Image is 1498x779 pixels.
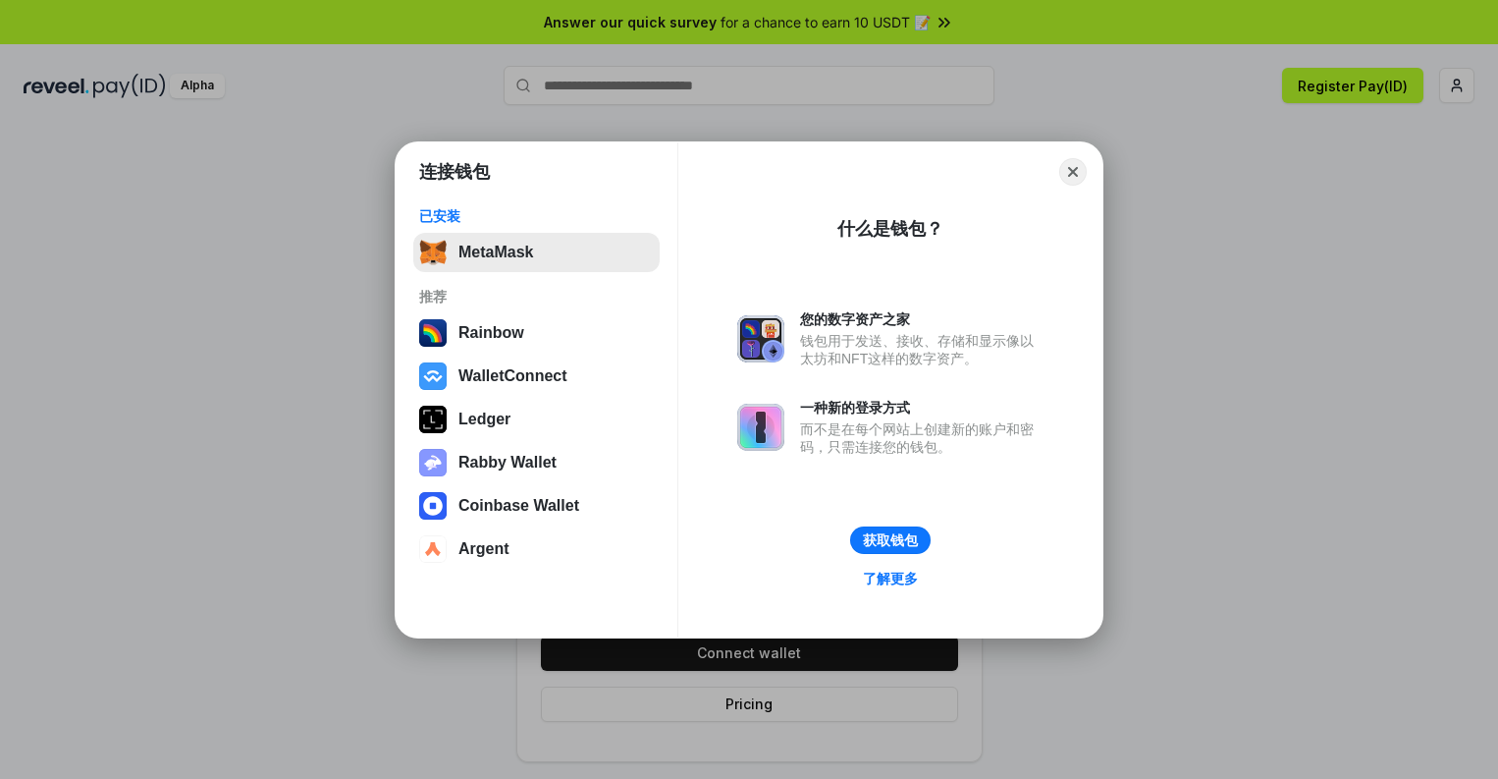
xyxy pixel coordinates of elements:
div: Coinbase Wallet [458,497,579,515]
button: WalletConnect [413,357,660,396]
div: MetaMask [458,244,533,261]
button: 获取钱包 [850,527,931,554]
a: 了解更多 [851,566,930,591]
button: Rabby Wallet [413,443,660,482]
img: svg+xml,%3Csvg%20width%3D%2228%22%20height%3D%2228%22%20viewBox%3D%220%200%2028%2028%22%20fill%3D... [419,362,447,390]
button: Rainbow [413,313,660,353]
div: 推荐 [419,288,654,306]
img: svg+xml,%3Csvg%20fill%3D%22none%22%20height%3D%2233%22%20viewBox%3D%220%200%2035%2033%22%20width%... [419,239,447,266]
button: Ledger [413,400,660,439]
div: 而不是在每个网站上创建新的账户和密码，只需连接您的钱包。 [800,420,1043,456]
img: svg+xml,%3Csvg%20xmlns%3D%22http%3A%2F%2Fwww.w3.org%2F2000%2Fsvg%22%20fill%3D%22none%22%20viewBox... [737,315,784,362]
div: Rainbow [458,324,524,342]
button: Coinbase Wallet [413,486,660,526]
button: MetaMask [413,233,660,272]
img: svg+xml,%3Csvg%20width%3D%22120%22%20height%3D%22120%22%20viewBox%3D%220%200%20120%20120%22%20fil... [419,319,447,347]
h1: 连接钱包 [419,160,490,184]
img: svg+xml,%3Csvg%20width%3D%2228%22%20height%3D%2228%22%20viewBox%3D%220%200%2028%2028%22%20fill%3D... [419,492,447,520]
div: 钱包用于发送、接收、存储和显示像以太坊和NFT这样的数字资产。 [800,332,1043,367]
div: 您的数字资产之家 [800,310,1043,328]
button: Close [1059,158,1087,186]
button: Argent [413,529,660,569]
div: Rabby Wallet [458,454,557,472]
div: 已安装 [419,207,654,225]
div: 什么是钱包？ [837,217,943,241]
img: svg+xml,%3Csvg%20width%3D%2228%22%20height%3D%2228%22%20viewBox%3D%220%200%2028%2028%22%20fill%3D... [419,535,447,563]
div: Ledger [458,411,510,428]
img: svg+xml,%3Csvg%20xmlns%3D%22http%3A%2F%2Fwww.w3.org%2F2000%2Fsvg%22%20fill%3D%22none%22%20viewBox... [419,449,447,476]
img: svg+xml,%3Csvg%20xmlns%3D%22http%3A%2F%2Fwww.w3.org%2F2000%2Fsvg%22%20fill%3D%22none%22%20viewBox... [737,404,784,451]
div: 了解更多 [863,570,918,587]
div: 一种新的登录方式 [800,399,1043,417]
img: svg+xml,%3Csvg%20xmlns%3D%22http%3A%2F%2Fwww.w3.org%2F2000%2Fsvg%22%20width%3D%2228%22%20height%3... [419,406,447,433]
div: 获取钱包 [863,531,918,549]
div: Argent [458,540,509,558]
div: WalletConnect [458,367,567,385]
